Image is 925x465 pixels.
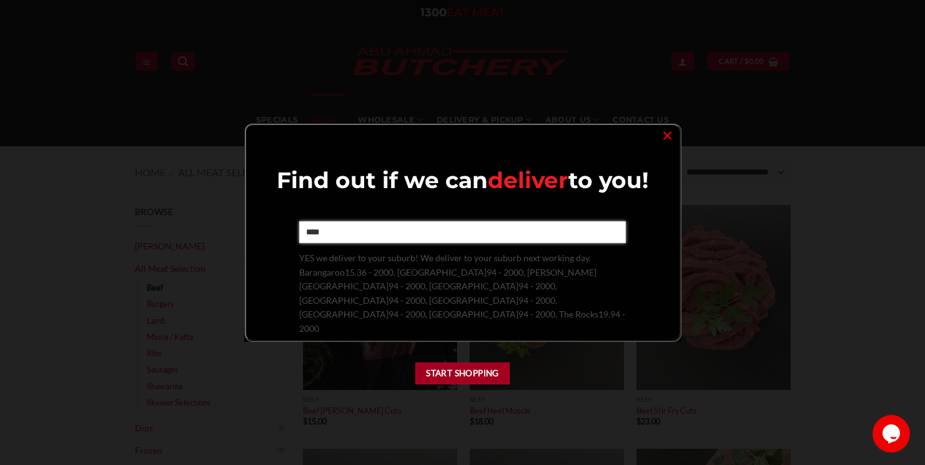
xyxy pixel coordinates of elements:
[488,166,568,194] span: deliver
[873,415,913,452] iframe: chat widget
[299,252,625,334] span: YES we deliver to your suburb! We deliver to your suburb next working day. Barangaroo15.36 - 2000...
[277,166,648,194] span: Find out if we can to you!
[658,126,676,143] a: ×
[415,362,510,384] button: Start Shopping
